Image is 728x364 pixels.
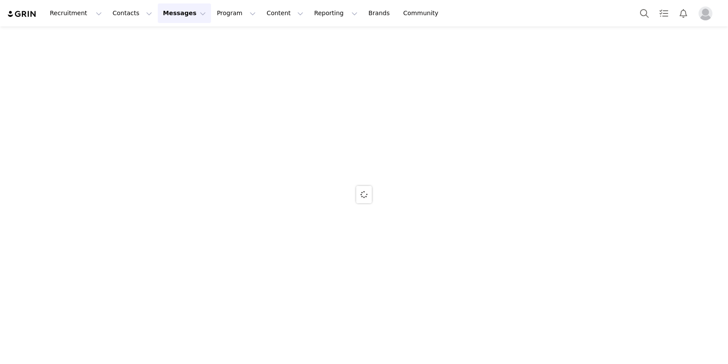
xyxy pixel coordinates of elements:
button: Recruitment [45,3,107,23]
button: Search [635,3,654,23]
button: Content [261,3,309,23]
button: Program [211,3,261,23]
a: Community [398,3,448,23]
button: Messages [158,3,211,23]
img: grin logo [7,10,37,18]
a: Brands [363,3,397,23]
a: Tasks [654,3,673,23]
button: Contacts [107,3,157,23]
img: placeholder-profile.jpg [699,6,712,20]
button: Notifications [674,3,693,23]
button: Profile [693,6,721,20]
button: Reporting [309,3,363,23]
